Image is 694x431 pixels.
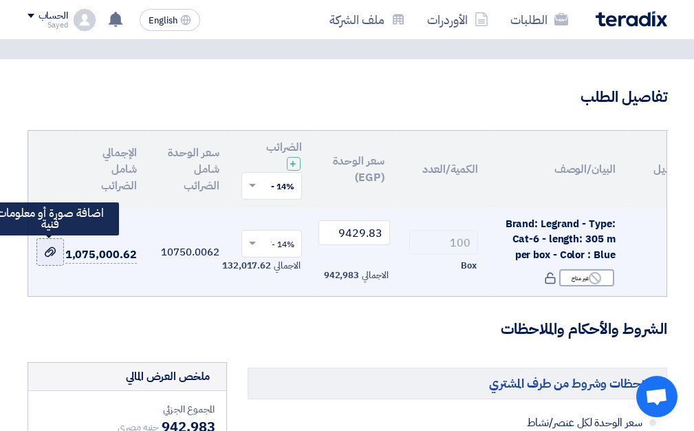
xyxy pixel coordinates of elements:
[324,269,359,282] span: 942,983
[126,368,210,385] div: ملخص العرض المالي
[248,368,667,399] h5: ملاحظات وشروط من طرف المشتري
[318,3,416,36] a: ملف الشركة
[241,230,302,257] ng-select: VAT
[28,87,667,108] h3: تفاصيل الطلب
[222,259,271,273] span: 132,017.62
[461,259,477,273] span: Box
[149,16,177,25] span: English
[318,220,390,245] input: أدخل سعر الوحدة
[290,156,296,172] span: +
[395,131,489,208] th: الكمية/العدد
[313,131,395,208] th: سعر الوحدة (EGP)
[230,131,313,208] th: الضرائب
[65,246,137,264] span: 1,075,000.62
[274,259,300,273] span: الاجمالي
[409,230,478,255] input: RFQ_STEP1.ITEMS.2.AMOUNT_TITLE
[636,376,677,417] div: Open chat
[39,402,215,417] div: المجموع الجزئي
[596,11,667,27] img: Teradix logo
[499,3,579,36] a: الطلبات
[28,319,667,340] h3: الشروط والأحكام والملاحظات
[506,216,616,262] span: Brand: Legrand - Type: Cat-6 - length: 305 m per box - Color : Blue
[28,21,68,29] div: Sayed
[74,9,96,31] img: profile_test.png
[416,3,499,36] a: الأوردرات
[148,131,230,208] th: سعر الوحدة شامل الضرائب
[148,208,230,297] td: 10750.0062
[489,131,627,208] th: البيان/الوصف
[559,269,614,286] div: غير متاح
[140,9,200,31] button: English
[39,10,68,22] div: الحساب
[72,131,148,208] th: الإجمالي شامل الضرائب
[362,416,642,430] span: سعر الوحدة لكل عنصر/نشاط
[362,269,388,282] span: الاجمالي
